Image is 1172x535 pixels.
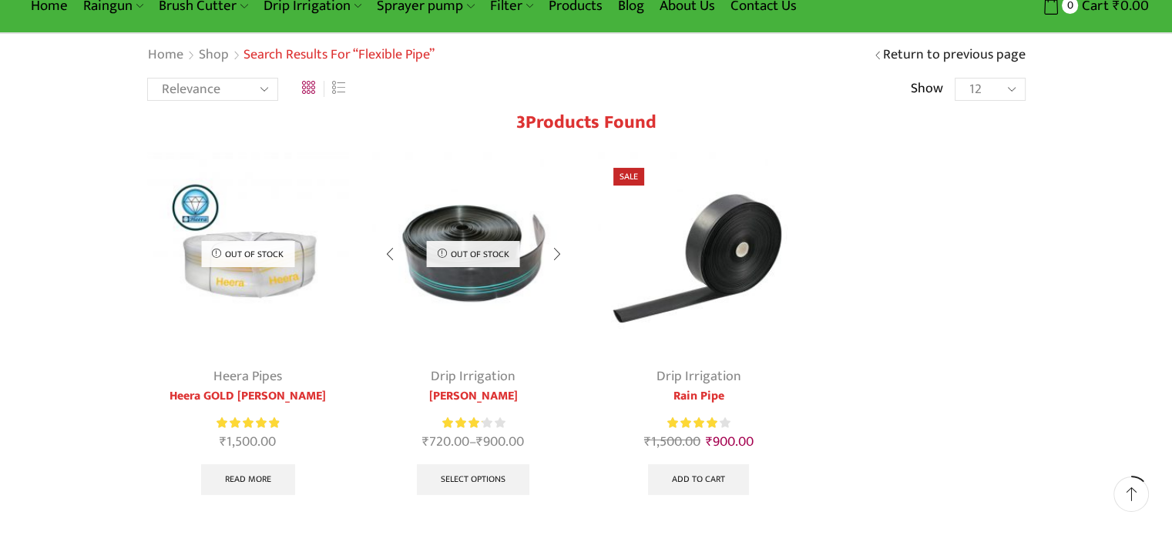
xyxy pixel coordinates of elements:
[372,387,575,406] a: [PERSON_NAME]
[217,415,279,431] span: Rated out of 5
[648,464,749,495] a: Add to cart: “Rain Pipe”
[147,78,278,101] select: Shop order
[372,152,575,355] img: Krishi Pipe
[883,45,1026,65] a: Return to previous page
[213,365,282,388] a: Heera Pipes
[667,415,730,431] div: Rated 4.13 out of 5
[598,152,801,355] img: Heera Rain Pipe
[147,45,435,65] nav: Breadcrumb
[427,241,520,267] p: Out of stock
[644,430,651,453] span: ₹
[442,415,483,431] span: Rated out of 5
[442,415,505,431] div: Rated 3.25 out of 5
[516,107,526,138] span: 3
[147,152,350,355] img: Heera GOLD Krishi Pipe
[147,45,184,65] a: Home
[667,415,719,431] span: Rated out of 5
[243,47,435,64] h1: Search results for “flexible pipe”
[422,430,429,453] span: ₹
[220,430,276,453] bdi: 1,500.00
[431,365,515,388] a: Drip Irrigation
[476,430,524,453] bdi: 900.00
[147,387,350,406] a: Heera GOLD [PERSON_NAME]
[706,430,754,453] bdi: 900.00
[706,430,713,453] span: ₹
[911,79,943,99] span: Show
[201,464,295,495] a: Read more about “Heera GOLD Krishi Pipe”
[198,45,230,65] a: Shop
[417,464,529,495] a: Select options for “Krishi Pipe”
[644,430,700,453] bdi: 1,500.00
[613,168,644,186] span: Sale
[201,241,294,267] p: Out of stock
[657,365,741,388] a: Drip Irrigation
[422,430,469,453] bdi: 720.00
[476,430,483,453] span: ₹
[598,387,801,406] a: Rain Pipe
[526,107,657,138] span: Products found
[220,430,227,453] span: ₹
[372,432,575,453] span: –
[217,415,279,431] div: Rated 5.00 out of 5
